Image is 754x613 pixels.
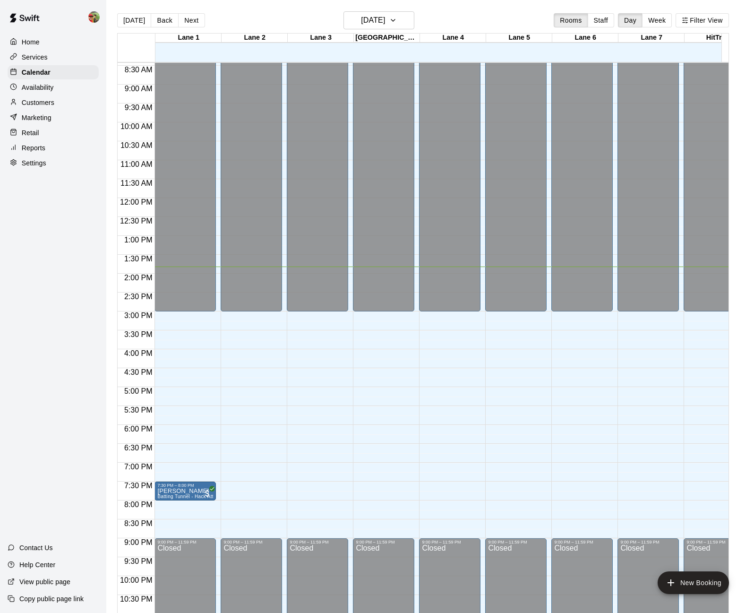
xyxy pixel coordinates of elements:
[19,543,53,553] p: Contact Us
[122,85,155,93] span: 9:00 AM
[354,34,420,43] div: [GEOGRAPHIC_DATA]
[554,540,610,544] div: 9:00 PM – 11:59 PM
[488,540,544,544] div: 9:00 PM – 11:59 PM
[118,179,155,187] span: 11:30 AM
[154,482,216,501] div: 7:30 PM – 8:00 PM: Brayden Cevallos
[422,540,478,544] div: 9:00 PM – 11:59 PM
[19,577,70,587] p: View public page
[178,13,205,27] button: Next
[122,349,155,357] span: 4:00 PM
[19,594,84,604] p: Copy public page link
[155,34,222,43] div: Lane 1
[122,236,155,244] span: 1:00 PM
[151,13,179,27] button: Back
[618,34,685,43] div: Lane 7
[118,217,154,225] span: 12:30 PM
[22,83,54,92] p: Availability
[118,198,154,206] span: 12:00 PM
[122,501,155,509] span: 8:00 PM
[22,68,51,77] p: Calendar
[122,293,155,301] span: 2:30 PM
[122,406,155,414] span: 5:30 PM
[88,11,100,23] img: Matthew Cotter
[122,330,155,338] span: 3:30 PM
[8,156,99,170] a: Settings
[22,143,45,153] p: Reports
[118,595,154,603] span: 10:30 PM
[620,540,676,544] div: 9:00 PM – 11:59 PM
[22,98,54,107] p: Customers
[356,540,411,544] div: 9:00 PM – 11:59 PM
[122,368,155,376] span: 4:30 PM
[8,50,99,64] a: Services
[122,538,155,546] span: 9:00 PM
[122,463,155,471] span: 7:00 PM
[122,255,155,263] span: 1:30 PM
[361,14,385,27] h6: [DATE]
[122,482,155,490] span: 7:30 PM
[157,483,213,488] div: 7:30 PM – 8:00 PM
[122,519,155,527] span: 8:30 PM
[118,160,155,168] span: 11:00 AM
[122,444,155,452] span: 6:30 PM
[8,111,99,125] a: Marketing
[122,557,155,565] span: 9:30 PM
[8,35,99,49] a: Home
[420,34,486,43] div: Lane 4
[122,104,155,112] span: 9:30 AM
[122,425,155,433] span: 6:00 PM
[685,34,751,43] div: HitTrax
[288,34,354,43] div: Lane 3
[686,540,742,544] div: 9:00 PM – 11:59 PM
[122,311,155,319] span: 3:00 PM
[618,13,643,27] button: Day
[118,122,155,130] span: 10:00 AM
[22,113,51,122] p: Marketing
[157,540,213,544] div: 9:00 PM – 11:59 PM
[554,13,588,27] button: Rooms
[223,540,279,544] div: 9:00 PM – 11:59 PM
[658,571,729,594] button: add
[122,387,155,395] span: 5:00 PM
[22,128,39,138] p: Retail
[290,540,345,544] div: 9:00 PM – 11:59 PM
[22,52,48,62] p: Services
[22,158,46,168] p: Settings
[222,34,288,43] div: Lane 2
[203,489,212,498] span: All customers have paid
[19,560,55,570] p: Help Center
[118,576,154,584] span: 10:00 PM
[118,141,155,149] span: 10:30 AM
[22,37,40,47] p: Home
[8,126,99,140] a: Retail
[8,95,99,110] a: Customers
[552,34,618,43] div: Lane 6
[676,13,728,27] button: Filter View
[8,65,99,79] a: Calendar
[642,13,672,27] button: Week
[86,8,106,26] div: Matthew Cotter
[122,274,155,282] span: 2:00 PM
[157,494,221,499] span: Batting Tunnel - Hack Attack
[8,80,99,95] a: Availability
[8,141,99,155] a: Reports
[122,66,155,74] span: 8:30 AM
[486,34,552,43] div: Lane 5
[343,11,414,29] button: [DATE]
[117,13,151,27] button: [DATE]
[588,13,615,27] button: Staff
